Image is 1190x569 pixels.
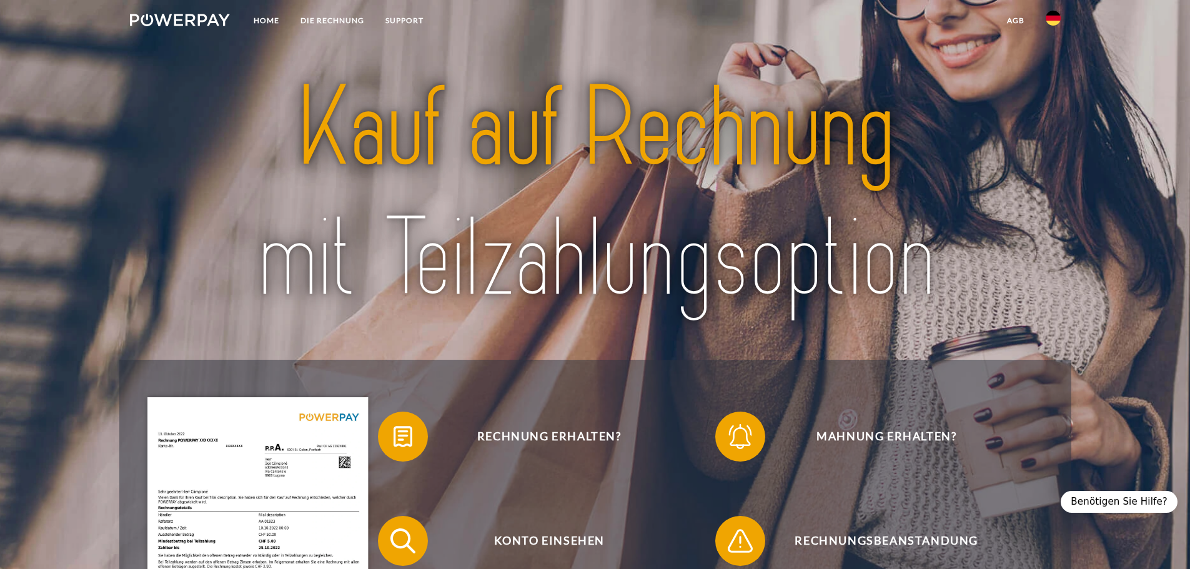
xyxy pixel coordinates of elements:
div: Benötigen Sie Hilfe? [1061,491,1178,513]
a: DIE RECHNUNG [290,9,375,32]
a: Home [243,9,290,32]
img: qb_warning.svg [725,525,756,557]
button: Rechnung erhalten? [378,412,703,462]
img: qb_bill.svg [387,421,419,452]
span: Rechnungsbeanstandung [733,516,1039,566]
span: Mahnung erhalten? [733,412,1039,462]
img: title-powerpay_de.svg [176,57,1014,330]
span: Rechnung erhalten? [396,412,702,462]
img: qb_search.svg [387,525,419,557]
img: logo-powerpay-white.svg [130,14,231,26]
a: SUPPORT [375,9,434,32]
img: qb_bell.svg [725,421,756,452]
span: Konto einsehen [396,516,702,566]
button: Rechnungsbeanstandung [715,516,1040,566]
a: agb [996,9,1035,32]
img: de [1046,11,1061,26]
button: Konto einsehen [378,516,703,566]
button: Mahnung erhalten? [715,412,1040,462]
